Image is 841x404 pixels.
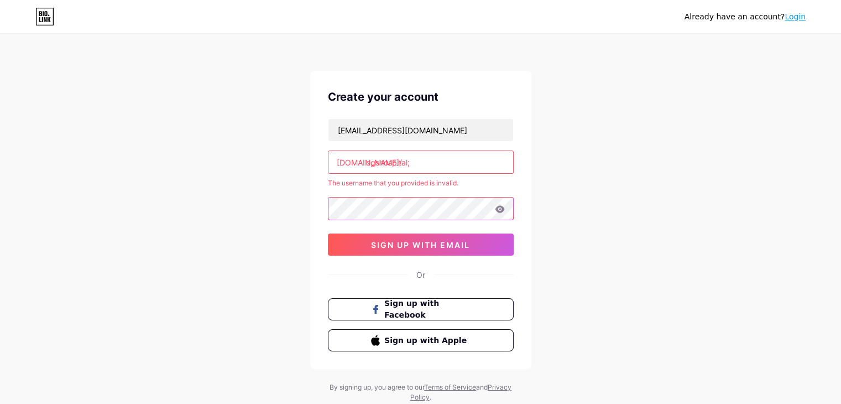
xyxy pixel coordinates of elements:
[384,335,470,346] span: Sign up with Apple
[328,178,514,188] div: The username that you provided is invalid.
[328,234,514,256] button: sign up with email
[328,329,514,351] button: Sign up with Apple
[685,11,806,23] div: Already have an account?
[785,12,806,21] a: Login
[327,382,515,402] div: By signing up, you agree to our and .
[328,298,514,320] button: Sign up with Facebook
[416,269,425,281] div: Or
[328,119,513,141] input: Email
[328,151,513,173] input: username
[384,298,470,321] span: Sign up with Facebook
[337,157,402,168] div: [DOMAIN_NAME]/
[371,240,470,250] span: sign up with email
[328,89,514,105] div: Create your account
[424,383,476,391] a: Terms of Service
